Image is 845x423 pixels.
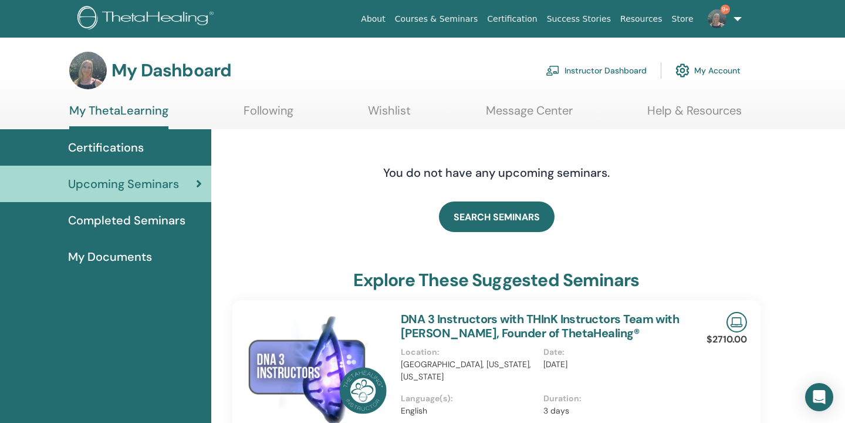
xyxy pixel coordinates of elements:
a: Message Center [486,103,573,126]
img: default.jpg [708,9,726,28]
a: Resources [616,8,667,30]
p: English [401,405,536,417]
img: Live Online Seminar [726,312,747,333]
h4: You do not have any upcoming seminars. [312,166,681,180]
p: $2710.00 [707,333,747,347]
span: Completed Seminars [68,211,185,229]
span: Upcoming Seminars [68,175,179,193]
span: My Documents [68,248,152,266]
p: Location : [401,346,536,358]
div: Open Intercom Messenger [805,383,833,411]
img: cog.svg [675,61,689,80]
a: Success Stories [542,8,616,30]
p: Date : [543,346,679,358]
span: SEARCH SEMINARS [454,211,540,223]
a: My Account [675,58,741,83]
a: Instructor Dashboard [546,58,647,83]
a: Certification [482,8,542,30]
p: 3 days [543,405,679,417]
a: Wishlist [368,103,411,126]
a: Help & Resources [647,103,742,126]
a: Following [244,103,293,126]
p: [DATE] [543,358,679,371]
h3: explore these suggested seminars [353,270,639,291]
p: [GEOGRAPHIC_DATA], [US_STATE], [US_STATE] [401,358,536,383]
span: 9+ [721,5,730,14]
img: logo.png [77,6,218,32]
a: DNA 3 Instructors with THInK Instructors Team with [PERSON_NAME], Founder of ThetaHealing® [401,311,679,341]
img: chalkboard-teacher.svg [546,65,560,76]
a: My ThetaLearning [69,103,168,129]
p: Duration : [543,392,679,405]
a: Courses & Seminars [390,8,483,30]
img: default.jpg [69,52,107,89]
h3: My Dashboard [111,60,231,81]
a: Store [667,8,698,30]
span: Certifications [68,139,144,156]
p: Language(s) : [401,392,536,405]
a: About [356,8,390,30]
a: SEARCH SEMINARS [439,202,555,232]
